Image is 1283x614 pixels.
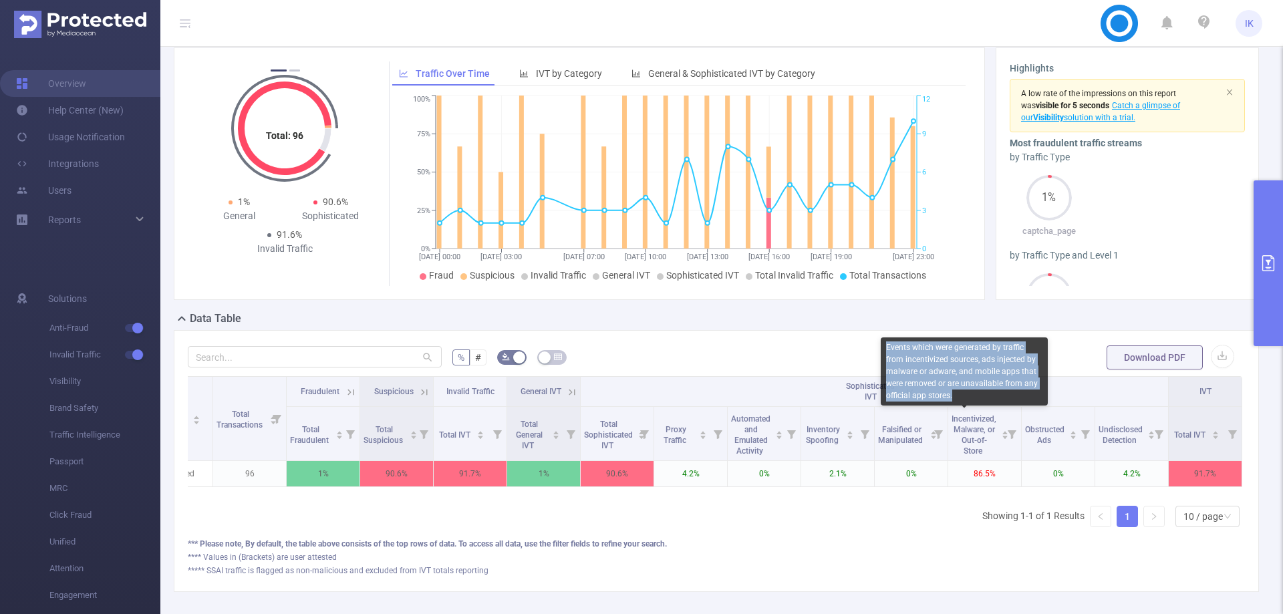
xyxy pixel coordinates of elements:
[847,434,854,438] i: icon: caret-down
[417,130,430,138] tspan: 75%
[341,407,360,460] i: Filter menu
[1010,61,1245,75] h3: Highlights
[731,414,770,456] span: Automated and Emulated Activity
[687,253,728,261] tspan: [DATE] 13:00
[1174,430,1207,440] span: Total IVT
[267,377,286,460] i: Filter menu
[602,270,650,281] span: General IVT
[1143,506,1165,527] li: Next Page
[1150,512,1158,520] i: icon: right
[502,353,510,361] i: icon: bg-colors
[1099,425,1143,445] span: Undisclosed Detection
[1117,506,1137,526] a: 1
[521,387,561,396] span: General IVT
[1002,407,1021,460] i: Filter menu
[49,475,160,502] span: MRC
[1001,429,1009,437] div: Sort
[775,429,783,437] div: Sort
[1010,249,1245,263] div: by Traffic Type and Level 1
[1010,138,1142,148] b: Most fraudulent traffic streams
[1036,101,1109,110] b: visible for 5 seconds
[855,407,874,460] i: Filter menu
[952,414,996,456] span: Incentivized, Malware, or Out-of-Store
[429,270,454,281] span: Fraud
[434,461,507,486] p: 91.7%
[948,461,1021,486] p: 86.5%
[507,461,580,486] p: 1%
[1097,512,1105,520] i: icon: left
[666,270,739,281] span: Sophisticated IVT
[1033,113,1064,122] b: Visibility
[477,429,484,433] i: icon: caret-up
[289,69,300,71] button: 2
[49,368,160,395] span: Visibility
[635,407,654,460] i: Filter menu
[239,242,331,256] div: Invalid Traffic
[584,420,633,450] span: Total Sophisticated IVT
[188,346,442,367] input: Search...
[1223,407,1242,460] i: Filter menu
[846,381,895,402] span: Sophisticated IVT
[193,209,285,223] div: General
[1025,425,1064,445] span: Obstructed Ads
[192,414,200,418] i: icon: caret-up
[190,311,241,327] h2: Data Table
[782,407,801,460] i: Filter menu
[1199,387,1211,396] span: IVT
[399,69,408,78] i: icon: line-chart
[374,387,414,396] span: Suspicious
[748,253,790,261] tspan: [DATE] 16:00
[922,206,926,215] tspan: 3
[1117,506,1138,527] li: 1
[48,285,87,312] span: Solutions
[413,96,430,104] tspan: 100%
[410,434,417,438] i: icon: caret-down
[708,407,727,460] i: Filter menu
[192,414,200,422] div: Sort
[470,270,515,281] span: Suspicious
[893,253,934,261] tspan: [DATE] 23:00
[1226,88,1234,96] i: icon: close
[561,407,580,460] i: Filter menu
[875,461,948,486] p: 0%
[1021,89,1176,98] span: A low rate of the impressions on this report
[929,407,948,460] i: Filter menu
[728,461,801,486] p: 0%
[775,434,782,438] i: icon: caret-down
[49,528,160,555] span: Unified
[699,429,707,437] div: Sort
[648,68,815,79] span: General & Sophisticated IVT by Category
[1001,434,1008,438] i: icon: caret-down
[1069,434,1077,438] i: icon: caret-down
[1149,407,1168,460] i: Filter menu
[16,177,72,204] a: Users
[553,429,560,433] i: icon: caret-up
[49,582,160,609] span: Engagement
[552,429,560,437] div: Sort
[922,245,926,253] tspan: 0
[881,337,1048,406] div: Events which were generated by traffic from incentivized sources, ads injected by malware or adwa...
[417,206,430,215] tspan: 25%
[421,245,430,253] tspan: 0%
[1245,10,1254,37] span: IK
[1226,85,1234,100] button: icon: close
[410,429,417,433] i: icon: caret-up
[1211,429,1220,437] div: Sort
[49,422,160,448] span: Traffic Intelligence
[16,70,86,97] a: Overview
[516,420,543,450] span: Total General IVT
[213,461,286,486] p: 96
[458,352,464,363] span: %
[416,68,490,79] span: Traffic Over Time
[271,69,287,71] button: 1
[475,352,481,363] span: #
[1212,429,1220,433] i: icon: caret-up
[563,253,605,261] tspan: [DATE] 07:00
[364,425,405,445] span: Total Suspicious
[49,341,160,368] span: Invalid Traffic
[1147,429,1155,433] i: icon: caret-up
[554,353,562,361] i: icon: table
[847,429,854,433] i: icon: caret-up
[1001,429,1008,433] i: icon: caret-up
[476,429,484,437] div: Sort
